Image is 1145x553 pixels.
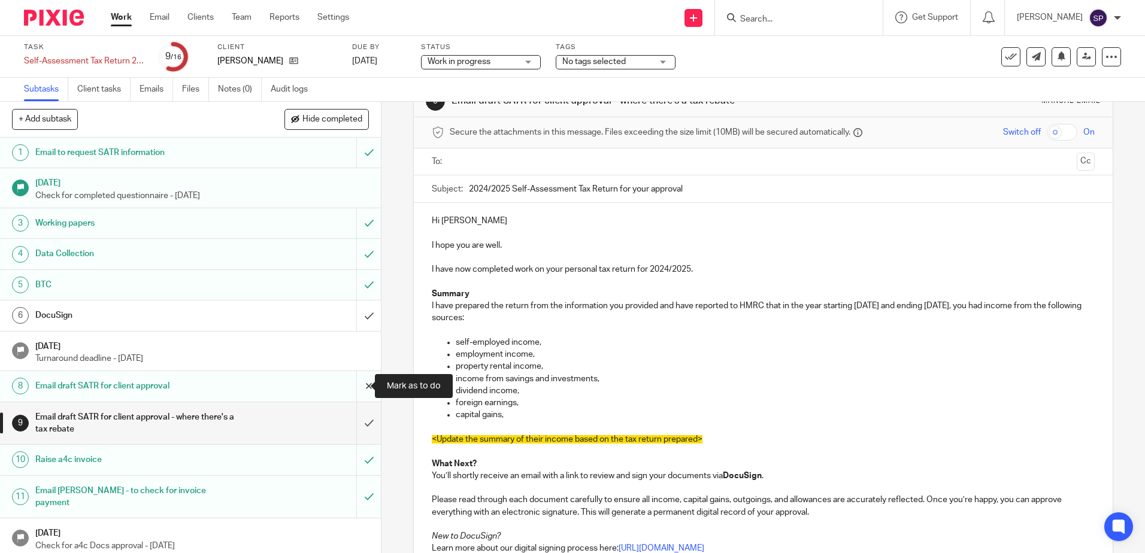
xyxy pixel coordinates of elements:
[456,385,1094,397] p: dividend income,
[24,55,144,67] div: Self-Assessment Tax Return 2025
[35,144,241,162] h1: Email to request SATR information
[450,126,850,138] span: Secure the attachments in this message. Files exceeding the size limit (10MB) will be secured aut...
[432,239,1094,251] p: I hope you are well.
[432,290,469,298] strong: Summary
[12,415,29,432] div: 9
[619,544,704,552] a: [URL][DOMAIN_NAME]
[269,11,299,23] a: Reports
[165,50,181,63] div: 9
[302,115,362,124] span: Hide completed
[432,215,1094,227] p: Hi [PERSON_NAME]
[12,246,29,263] div: 4
[456,373,1094,385] p: income from savings and investments,
[432,183,463,195] label: Subject:
[912,13,958,22] span: Get Support
[24,10,84,26] img: Pixie
[456,360,1094,372] p: property rental income,
[35,377,241,395] h1: Email draft SATR for client approval
[432,156,445,168] label: To:
[1089,8,1108,28] img: svg%3E
[1017,11,1083,23] p: [PERSON_NAME]
[723,472,762,480] strong: DocuSign
[1077,153,1095,171] button: Cc
[35,524,369,539] h1: [DATE]
[35,540,369,552] p: Check for a4c Docs approval - [DATE]
[111,11,132,23] a: Work
[432,470,1094,482] p: You’ll shortly receive an email with a link to review and sign your documents via .
[77,78,131,101] a: Client tasks
[35,353,369,364] p: Turnaround deadline - [DATE]
[562,57,626,66] span: No tags selected
[456,409,1094,421] p: capital gains,
[171,54,181,60] small: /16
[1083,126,1095,138] span: On
[1003,126,1041,138] span: Switch off
[12,276,29,293] div: 5
[421,42,541,52] label: Status
[12,215,29,232] div: 3
[271,78,317,101] a: Audit logs
[24,42,144,52] label: Task
[432,494,1094,518] p: Please read through each document carefully to ensure all income, capital gains, outgoings, and a...
[217,42,337,52] label: Client
[456,348,1094,360] p: employment income,
[35,482,241,512] h1: Email [PERSON_NAME] - to check for invoice payment
[556,42,676,52] label: Tags
[187,11,214,23] a: Clients
[35,408,241,439] h1: Email draft SATR for client approval - where there's a tax rebate
[428,57,490,66] span: Work in progress
[12,109,78,129] button: + Add subtask
[432,435,702,443] span: <Update the summary of their income based on the tax return prepared>
[218,78,262,101] a: Notes (0)
[35,174,369,189] h1: [DATE]
[12,144,29,161] div: 1
[352,42,406,52] label: Due by
[12,451,29,468] div: 10
[35,190,369,202] p: Check for completed questionnaire - [DATE]
[432,300,1094,324] p: I have prepared the return from the information you provided and have reported to HMRC that in th...
[35,276,241,294] h1: BTC
[352,57,377,65] span: [DATE]
[12,307,29,324] div: 6
[24,78,68,101] a: Subtasks
[35,338,369,353] h1: [DATE]
[35,214,241,232] h1: Working papers
[232,11,252,23] a: Team
[182,78,209,101] a: Files
[35,451,241,469] h1: Raise a4c invoice
[317,11,349,23] a: Settings
[432,460,477,468] strong: What Next?
[739,14,847,25] input: Search
[35,245,241,263] h1: Data Collection
[456,336,1094,348] p: self-employed income,
[12,378,29,394] div: 8
[217,55,283,67] p: [PERSON_NAME]
[432,263,1094,275] p: I have now completed work on your personal tax return for 2024/2025.
[284,109,369,129] button: Hide completed
[140,78,173,101] a: Emails
[432,532,501,540] em: New to DocuSign?
[12,488,29,505] div: 11
[35,306,241,324] h1: DocuSign
[456,397,1094,409] p: foreign earnings,
[150,11,169,23] a: Email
